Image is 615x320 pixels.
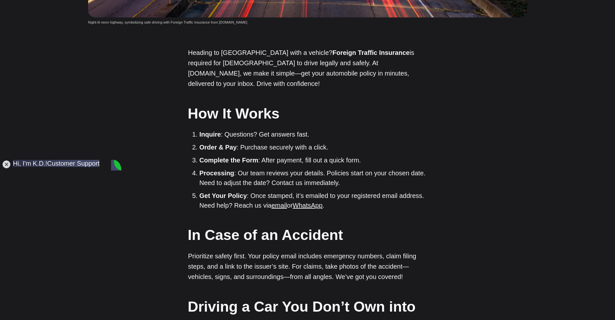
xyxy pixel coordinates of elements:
[200,144,237,151] strong: Order & Pay
[200,192,247,199] strong: Get Your Policy
[188,47,427,89] p: Heading to [GEOGRAPHIC_DATA] with a vehicle? is required for [DEMOGRAPHIC_DATA] to drive legally ...
[188,251,427,282] p: Prioritize safety first. Your policy email includes emergency numbers, claim filing steps, and a ...
[200,155,427,165] li: : After payment, fill out a quick form.
[200,191,427,210] li: : Once stamped, it’s emailed to your registered email address. Need help? Reach us via or .
[200,168,427,188] li: : Our team reviews your details. Policies start on your chosen date. Need to adjust the date? Con...
[200,129,427,139] li: : Questions? Get answers fast.
[200,131,221,138] strong: Inquire
[272,202,287,209] a: email
[188,227,343,243] strong: In Case of an Accident
[200,170,234,177] strong: Processing
[200,142,427,152] li: : Purchase securely with a click.
[188,105,280,122] strong: How It Works
[200,157,258,164] strong: Complete the Form
[88,20,248,24] span: Night-lit neon highway, symbolizing safe driving with Foreign Traffic Insurance from [DOMAIN_NAME]
[293,202,323,209] a: WhatsApp
[333,49,410,56] strong: Foreign Traffic Insurance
